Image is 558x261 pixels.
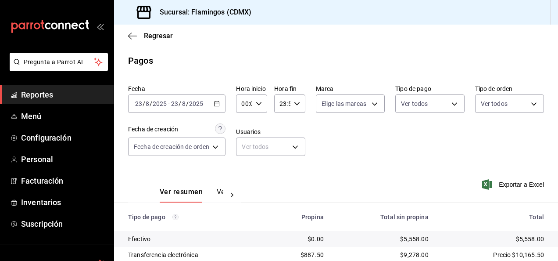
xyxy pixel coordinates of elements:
[275,250,323,259] div: $887.50
[499,181,544,188] font: Exportar a Excel
[21,155,53,164] font: Personal
[484,179,544,190] button: Exportar a Excel
[186,100,189,107] span: /
[171,100,179,107] input: --
[338,235,429,243] div: $5,558.00
[128,214,165,221] font: Tipo de pago
[481,99,508,108] span: Ver todos
[275,214,323,221] div: Propina
[395,86,464,92] label: Tipo de pago
[21,219,63,228] font: Suscripción
[236,129,305,135] label: Usuarios
[135,100,143,107] input: --
[160,188,223,203] div: Pestañas de navegación
[21,133,72,142] font: Configuración
[145,100,150,107] input: --
[182,100,186,107] input: --
[128,235,261,243] div: Efectivo
[21,112,42,121] font: Menú
[150,100,152,107] span: /
[134,142,209,151] span: Fecha de creación de orden
[128,125,178,134] div: Fecha de creación
[401,99,428,108] span: Ver todos
[128,54,153,67] div: Pagos
[443,214,544,221] div: Total
[128,32,173,40] button: Regresar
[24,58,94,67] span: Pregunta a Parrot AI
[475,86,544,92] label: Tipo de orden
[6,64,108,73] a: Pregunta a Parrot AI
[144,32,173,40] span: Regresar
[128,86,225,92] label: Fecha
[189,100,204,107] input: ----
[10,53,108,71] button: Pregunta a Parrot AI
[217,188,250,203] button: Ver pagos
[153,7,251,18] h3: Sucursal: Flamingos (CDMX)
[168,100,170,107] span: -
[274,86,305,92] label: Hora fin
[338,214,429,221] div: Total sin propina
[443,250,544,259] div: Precio $10,165.50
[338,250,429,259] div: $9,278.00
[21,90,53,99] font: Reportes
[21,198,61,207] font: Inventarios
[160,188,203,196] font: Ver resumen
[152,100,167,107] input: ----
[172,214,179,220] svg: Los pagos realizados con Pay y otras terminales son montos brutos.
[316,86,385,92] label: Marca
[236,86,267,92] label: Hora inicio
[128,250,261,259] div: Transferencia electrónica
[97,23,104,30] button: open_drawer_menu
[322,99,366,108] span: Elige las marcas
[21,176,63,185] font: Facturación
[179,100,181,107] span: /
[236,138,305,156] div: Ver todos
[143,100,145,107] span: /
[275,235,323,243] div: $0.00
[443,235,544,243] div: $5,558.00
